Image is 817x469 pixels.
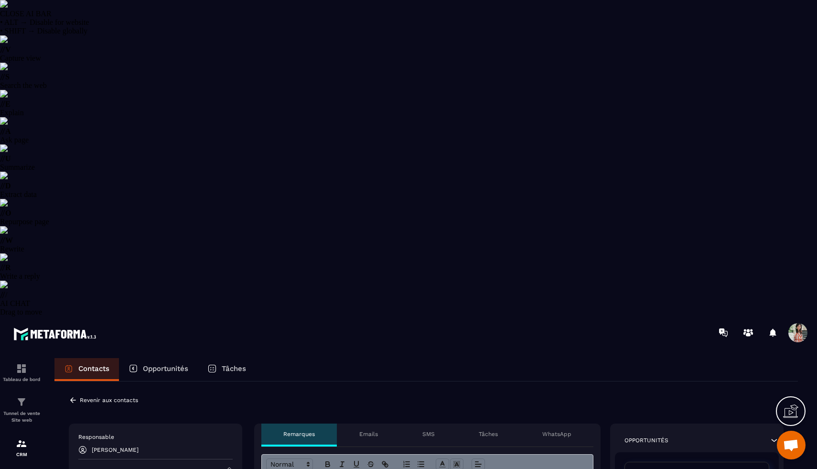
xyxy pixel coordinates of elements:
p: Remarques [283,430,315,438]
a: formationformationCRM [2,431,41,464]
p: [PERSON_NAME] [92,447,139,453]
img: formation [16,396,27,408]
p: SMS [422,430,435,438]
img: formation [16,363,27,374]
p: Responsable [78,433,233,441]
p: CRM [2,452,41,457]
p: Revenir aux contacts [80,397,138,404]
p: Tâches [479,430,498,438]
img: formation [16,438,27,449]
img: logo [13,325,99,343]
a: formationformationTunnel de vente Site web [2,389,41,431]
a: Opportunités [119,358,198,381]
p: Tunnel de vente Site web [2,410,41,424]
p: Tableau de bord [2,377,41,382]
a: Tâches [198,358,256,381]
p: Tâches [222,364,246,373]
p: Opportunités [624,436,668,444]
p: WhatsApp [542,430,571,438]
p: Opportunités [143,364,188,373]
p: Emails [359,430,378,438]
p: Contacts [78,364,109,373]
a: Contacts [54,358,119,381]
a: formationformationTableau de bord [2,356,41,389]
div: Ouvrir le chat [777,431,806,459]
